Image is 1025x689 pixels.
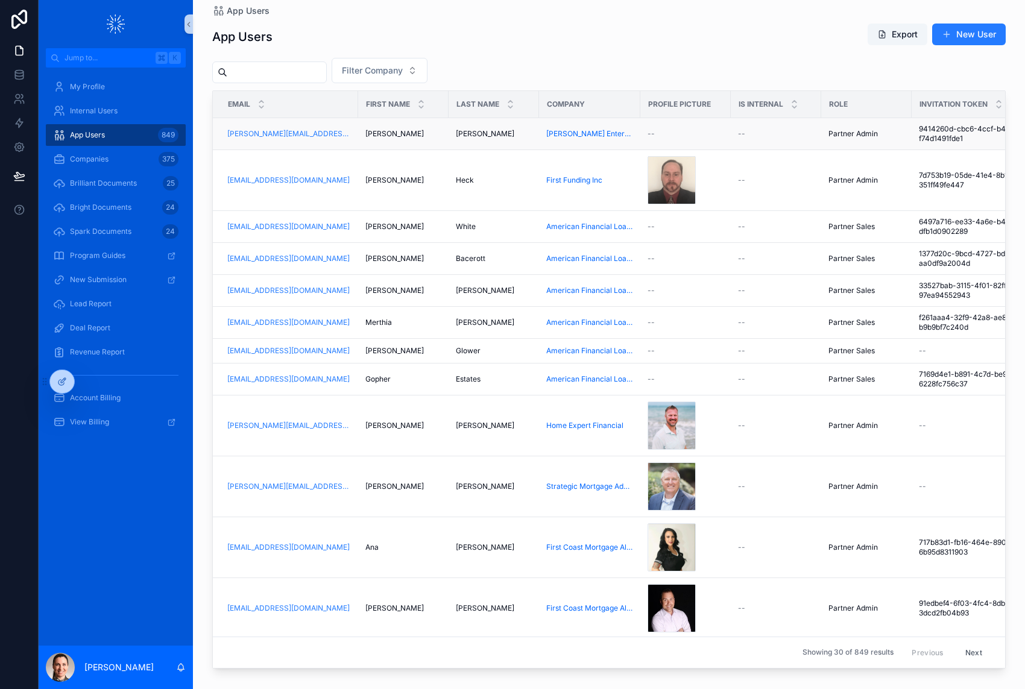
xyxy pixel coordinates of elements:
div: 375 [159,152,178,166]
span: -- [738,222,745,231]
a: -- [738,254,814,263]
a: [PERSON_NAME] [456,129,532,139]
span: [PERSON_NAME] [365,421,424,430]
span: Estates [456,374,481,384]
span: Heck [456,175,474,185]
span: -- [738,482,745,491]
span: [PERSON_NAME] [365,346,424,356]
span: [PERSON_NAME] [456,421,514,430]
a: Partner Admin [828,543,904,552]
a: [PERSON_NAME][EMAIL_ADDRESS][DOMAIN_NAME] [227,482,351,491]
span: Internal Users [70,106,118,116]
span: Spark Documents [70,227,131,236]
span: -- [648,254,655,263]
span: American Financial Loans [546,318,633,327]
span: [PERSON_NAME] [365,222,424,231]
a: [EMAIL_ADDRESS][DOMAIN_NAME] [227,374,351,384]
a: [EMAIL_ADDRESS][DOMAIN_NAME] [227,254,351,263]
span: -- [648,286,655,295]
span: Partner Admin [828,543,878,552]
a: [EMAIL_ADDRESS][DOMAIN_NAME] [227,286,351,295]
a: New User [932,24,1006,45]
span: [PERSON_NAME] [456,482,514,491]
a: Partner Sales [828,346,904,356]
a: -- [738,421,814,430]
span: [PERSON_NAME] [365,603,424,613]
a: First Funding Inc [546,175,602,185]
span: My Profile [70,82,105,92]
div: 24 [162,224,178,239]
a: Partner Sales [828,286,904,295]
button: Export [868,24,927,45]
div: 25 [163,176,178,190]
a: Partner Sales [828,374,904,384]
span: Deal Report [70,323,110,333]
span: Jump to... [65,53,151,63]
span: White [456,222,476,231]
a: [PERSON_NAME][EMAIL_ADDRESS][DOMAIN_NAME] [227,421,351,430]
a: First Coast Mortgage Alliance [546,603,633,613]
a: -- [738,286,814,295]
a: [PERSON_NAME] [365,482,441,491]
div: 849 [158,128,178,142]
span: Lead Report [70,299,112,309]
span: Filter Company [342,64,403,77]
a: [EMAIL_ADDRESS][DOMAIN_NAME] [227,374,350,384]
a: White [456,222,532,231]
span: Role [829,99,848,109]
a: Partner Admin [828,603,904,613]
span: Strategic Mortgage Advisors [546,482,633,491]
a: -- [738,482,814,491]
a: [PERSON_NAME] [456,286,532,295]
span: Merthia [365,318,392,327]
div: 24 [162,200,178,215]
a: -- [738,603,814,613]
span: Partner Sales [828,318,875,327]
a: [PERSON_NAME] [365,603,441,613]
a: Estates [456,374,532,384]
span: Is internal [739,99,783,109]
span: American Financial Loans [546,222,633,231]
a: American Financial Loans [546,286,633,295]
a: -- [738,346,814,356]
span: Partner Sales [828,374,875,384]
a: Heck [456,175,532,185]
a: [PERSON_NAME] [365,129,441,139]
a: Partner Admin [828,421,904,430]
a: [PERSON_NAME] [456,318,532,327]
img: App logo [107,14,125,34]
a: -- [648,129,724,139]
span: -- [648,346,655,356]
a: -- [648,222,724,231]
a: Bright Documents24 [46,197,186,218]
span: Program Guides [70,251,125,260]
a: -- [738,543,814,552]
a: Ana [365,543,441,552]
a: -- [738,129,814,139]
span: Account Billing [70,393,121,403]
span: -- [919,482,926,491]
a: [PERSON_NAME] [365,254,441,263]
a: Deal Report [46,317,186,339]
span: [PERSON_NAME] [365,175,424,185]
a: Lead Report [46,293,186,315]
a: [EMAIL_ADDRESS][DOMAIN_NAME] [227,222,350,231]
span: Partner Admin [828,603,878,613]
div: scrollable content [39,68,193,448]
span: -- [738,254,745,263]
a: App Users [212,5,270,17]
span: Partner Admin [828,421,878,430]
a: American Financial Loans [546,254,633,263]
span: [PERSON_NAME] [456,543,514,552]
span: -- [648,129,655,139]
h1: App Users [212,28,273,45]
a: First Coast Mortgage Alliance [546,543,633,552]
a: -- [738,222,814,231]
span: Revenue Report [70,347,125,357]
a: Account Billing [46,387,186,409]
span: Company [547,99,585,109]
